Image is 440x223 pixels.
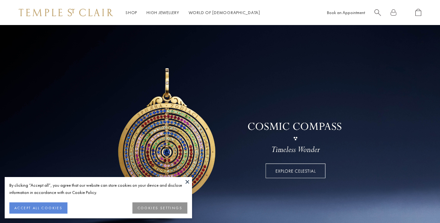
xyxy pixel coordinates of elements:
[126,10,137,15] a: ShopShop
[126,9,260,17] nav: Main navigation
[415,9,421,17] a: Open Shopping Bag
[9,182,187,196] div: By clicking “Accept all”, you agree that our website can store cookies on your device and disclos...
[132,202,187,214] button: COOKIES SETTINGS
[19,9,113,16] img: Temple St. Clair
[374,9,381,17] a: Search
[146,10,179,15] a: High JewelleryHigh Jewellery
[189,10,260,15] a: World of [DEMOGRAPHIC_DATA]World of [DEMOGRAPHIC_DATA]
[9,202,67,214] button: ACCEPT ALL COOKIES
[327,10,365,15] a: Book an Appointment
